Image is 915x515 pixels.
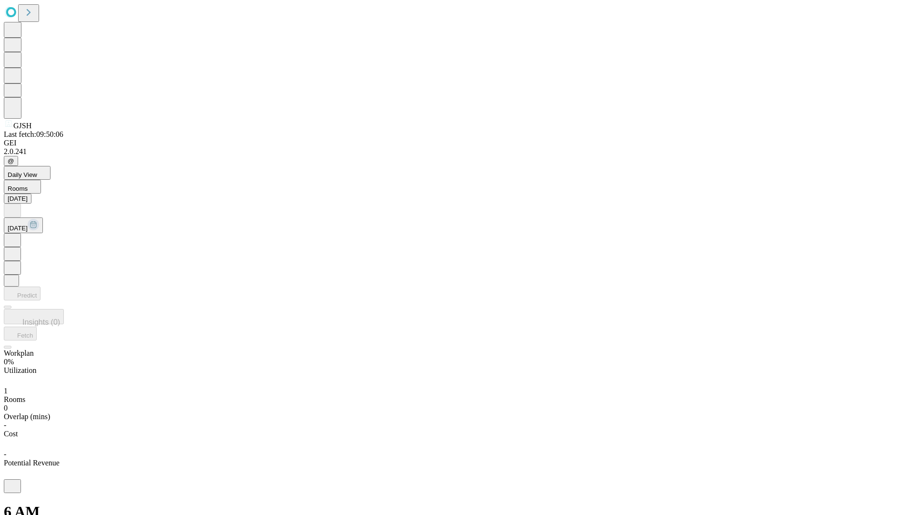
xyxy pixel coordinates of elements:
span: Insights (0) [22,318,60,326]
div: 2.0.241 [4,147,911,156]
button: [DATE] [4,217,43,233]
span: Potential Revenue [4,459,60,467]
div: GEI [4,139,911,147]
button: Insights (0) [4,309,64,324]
button: Predict [4,287,41,300]
span: Utilization [4,366,36,374]
span: GJSH [13,122,31,130]
span: 0 [4,404,8,412]
span: 1 [4,387,8,395]
span: 0% [4,358,14,366]
span: [DATE] [8,225,28,232]
button: Rooms [4,180,41,194]
button: Daily View [4,166,51,180]
button: [DATE] [4,194,31,204]
span: - [4,450,6,458]
span: Rooms [4,395,25,403]
button: Fetch [4,327,37,340]
span: - [4,421,6,429]
span: @ [8,157,14,165]
span: Rooms [8,185,28,192]
button: @ [4,156,18,166]
span: Last fetch: 09:50:06 [4,130,63,138]
span: Cost [4,430,18,438]
span: Overlap (mins) [4,412,50,421]
span: Workplan [4,349,34,357]
span: Daily View [8,171,37,178]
